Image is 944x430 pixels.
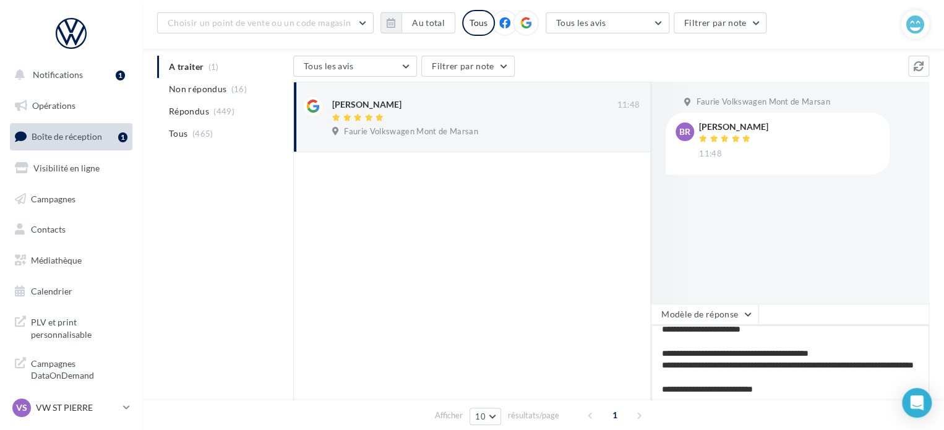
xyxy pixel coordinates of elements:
[32,131,102,142] span: Boîte de réception
[31,314,127,340] span: PLV et print personnalisable
[169,105,209,118] span: Répondus
[475,411,486,421] span: 10
[10,396,132,419] a: VS VW ST PIERRE
[7,350,135,387] a: Campagnes DataOnDemand
[7,93,135,119] a: Opérations
[7,155,135,181] a: Visibilité en ligne
[421,56,515,77] button: Filtrer par note
[169,127,187,140] span: Tous
[116,71,125,80] div: 1
[462,10,495,36] div: Tous
[169,83,226,95] span: Non répondus
[674,12,767,33] button: Filtrer par note
[435,410,463,421] span: Afficher
[380,12,455,33] button: Au total
[7,62,130,88] button: Notifications 1
[213,106,234,116] span: (449)
[7,217,135,243] a: Contacts
[617,100,640,111] span: 11:48
[470,408,501,425] button: 10
[679,126,690,138] span: BR
[118,132,127,142] div: 1
[7,247,135,273] a: Médiathèque
[157,12,374,33] button: Choisir un point de vente ou un code magasin
[31,286,72,296] span: Calendrier
[31,224,66,234] span: Contacts
[332,98,401,111] div: [PERSON_NAME]
[651,304,758,325] button: Modèle de réponse
[401,12,455,33] button: Au total
[344,126,478,137] span: Faurie Volkswagen Mont de Marsan
[31,193,75,204] span: Campagnes
[7,309,135,345] a: PLV et print personnalisable
[33,69,83,80] span: Notifications
[605,405,625,425] span: 1
[699,123,768,131] div: [PERSON_NAME]
[32,100,75,111] span: Opérations
[696,97,830,108] span: Faurie Volkswagen Mont de Marsan
[31,355,127,382] span: Campagnes DataOnDemand
[508,410,559,421] span: résultats/page
[192,129,213,139] span: (465)
[7,278,135,304] a: Calendrier
[31,255,82,265] span: Médiathèque
[556,17,606,28] span: Tous les avis
[293,56,417,77] button: Tous les avis
[304,61,354,71] span: Tous les avis
[7,123,135,150] a: Boîte de réception1
[231,84,247,94] span: (16)
[33,163,100,173] span: Visibilité en ligne
[168,17,351,28] span: Choisir un point de vente ou un code magasin
[36,402,118,414] p: VW ST PIERRE
[7,186,135,212] a: Campagnes
[546,12,669,33] button: Tous les avis
[902,388,932,418] div: Open Intercom Messenger
[699,148,722,160] span: 11:48
[16,402,27,414] span: VS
